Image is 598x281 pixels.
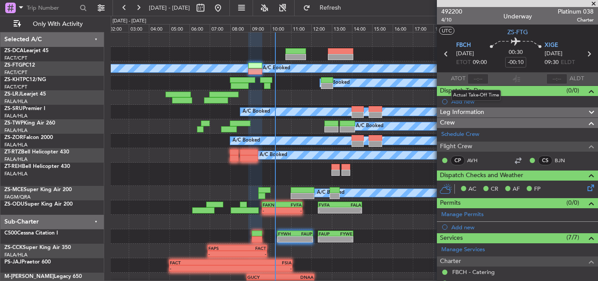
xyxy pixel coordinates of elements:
a: ZS-MCESuper King Air 200 [4,187,72,192]
div: - [319,208,340,213]
span: Crew [440,118,455,128]
div: 02:00 [108,24,128,32]
div: 07:00 [210,24,230,32]
div: - [170,266,231,271]
div: A/C Booked [356,120,383,133]
div: Underway [503,12,532,21]
div: - [319,237,336,242]
a: FALA/HLA [4,171,28,177]
a: AVH [467,157,487,164]
a: Schedule Crew [441,130,479,139]
a: ZS-FTGPC12 [4,63,35,68]
div: A/C Booked [260,149,287,162]
a: ZS-TWPKing Air 260 [4,121,55,126]
span: [DATE] [456,50,474,58]
div: A/C Booked [263,62,290,75]
span: PS-JAJ [4,260,21,265]
div: A/C Booked [243,105,270,118]
div: - [340,208,361,213]
span: M-[PERSON_NAME] [4,274,54,279]
div: FYWH [278,231,295,236]
a: FALA/HLA [4,127,28,134]
span: ZS-DCA [4,48,24,53]
span: (0/0) [566,86,579,95]
div: 06:00 [190,24,210,32]
a: FALA/HLA [4,156,28,163]
span: CR [491,185,498,194]
span: ZS-FTG [4,63,22,68]
div: FAUP [295,231,312,236]
span: Charter [440,256,461,267]
div: A/C Booked [317,186,345,199]
div: 10:00 [271,24,291,32]
div: 04:00 [149,24,169,32]
a: ZS-DCALearjet 45 [4,48,49,53]
span: C500 [4,231,17,236]
span: ZS-SRU [4,106,23,111]
div: FALA [340,202,361,207]
span: ZS-CCK [4,245,23,250]
span: 00:30 [509,48,523,57]
div: 09:00 [250,24,271,32]
div: GUCY [247,274,281,280]
a: FBCH - Catering [452,268,495,276]
span: Flight Crew [440,142,472,152]
span: Services [440,233,463,243]
div: 13:00 [332,24,352,32]
div: [DATE] - [DATE] [113,18,146,25]
span: AC [468,185,476,194]
span: Refresh [312,5,349,11]
div: FVFA [319,202,340,207]
span: Charter [558,16,594,24]
div: 11:00 [291,24,311,32]
button: Refresh [299,1,352,15]
a: ZS-CCKSuper King Air 350 [4,245,71,250]
span: [DATE] [545,50,563,58]
a: FACT/CPT [4,69,27,76]
div: DNAA [281,274,314,280]
div: - [231,266,292,271]
a: Manage Services [441,245,485,254]
a: FACT/CPT [4,55,27,61]
a: FALA/HLA [4,142,28,148]
div: FYWE [336,231,353,236]
div: CS [538,156,552,165]
div: - [295,237,312,242]
span: 09:30 [545,58,559,67]
span: ZS-ZOR [4,135,23,140]
span: ZS-TWP [4,121,24,126]
span: ATOT [451,75,465,83]
span: 09:00 [473,58,487,67]
div: FVFA [282,202,302,207]
a: FACT/CPT [4,84,27,90]
div: Actual Take-Off Time [451,90,501,101]
div: 12:00 [311,24,331,32]
div: 03:00 [129,24,149,32]
span: Permits [440,198,461,208]
span: [DATE] - [DATE] [149,4,190,12]
span: ZS-MCE [4,187,24,192]
a: BJN [555,157,574,164]
span: Platinum 038 [558,7,594,16]
span: 4/10 [441,16,462,24]
div: 18:00 [433,24,454,32]
a: ZT-RTZBell Helicopter 430 [4,149,69,155]
a: M-[PERSON_NAME]Legacy 650 [4,274,82,279]
div: Add new [451,224,594,231]
a: FALA/HLA [4,113,28,119]
div: FACT [237,245,266,251]
span: (7/7) [566,233,579,242]
div: - [237,251,266,256]
div: FSIA [231,260,292,265]
a: C500Cessna Citation I [4,231,58,236]
div: - [282,208,302,213]
div: A/C Booked [232,134,260,147]
div: FAPS [208,245,237,251]
span: Leg Information [440,107,484,117]
div: FAKN [263,202,282,207]
a: FALA/HLA [4,252,28,258]
a: ZT-REHBell Helicopter 430 [4,164,70,169]
span: AF [513,185,520,194]
div: 05:00 [169,24,190,32]
a: FALA/HLA [4,98,28,105]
